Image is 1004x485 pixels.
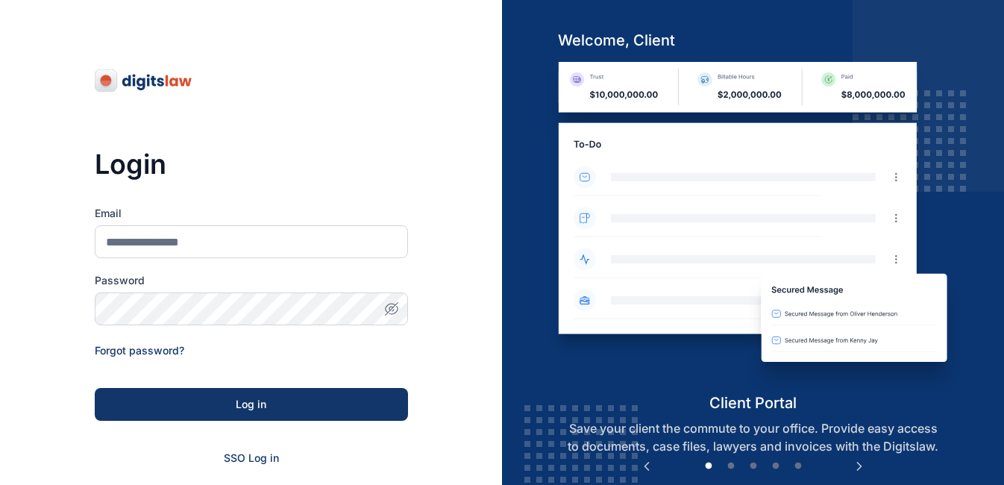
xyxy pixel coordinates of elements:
img: client-portal [546,62,960,392]
label: Email [95,206,408,221]
button: 1 [701,459,716,474]
button: 5 [791,459,806,474]
button: Previous [639,459,654,474]
h5: client portal [546,392,960,413]
button: Log in [95,388,408,421]
button: 3 [746,459,761,474]
div: Log in [119,397,384,412]
p: Save your client the commute to your office. Provide easy access to documents, case files, lawyer... [546,419,960,455]
button: Next [852,459,867,474]
a: Forgot password? [95,344,184,357]
a: SSO Log in [224,451,279,464]
img: digitslaw-logo [95,69,193,93]
button: 4 [768,459,783,474]
button: 2 [724,459,738,474]
label: Password [95,273,408,288]
h5: welcome, client [546,30,960,51]
h3: Login [95,149,408,179]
